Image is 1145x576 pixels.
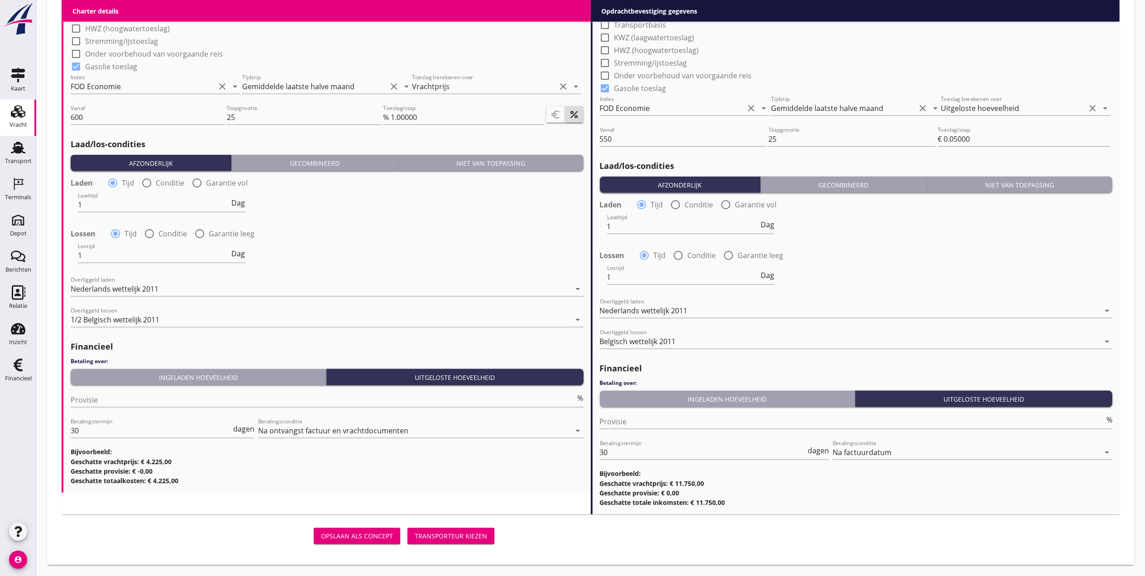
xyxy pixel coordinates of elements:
[569,109,580,120] i: percent
[10,230,27,236] div: Depot
[2,2,34,36] img: logo-small.a267ee39.svg
[764,180,923,190] div: Gecombineerd
[71,341,584,353] h2: Financieel
[232,199,245,206] span: Dag
[600,488,1113,498] h3: Geschatte provisie: € 0,00
[1100,103,1111,114] i: arrow_drop_down
[314,528,400,544] button: Opslaan als concept
[1087,103,1098,114] i: clear
[10,122,27,128] div: Vracht
[158,229,187,238] label: Conditie
[9,551,27,569] i: account_circle
[600,251,625,260] strong: Lossen
[761,272,774,279] span: Dag
[607,270,759,284] input: Lostijd
[71,316,159,324] div: 1/2 Belgisch wettelijk 2011
[415,531,487,541] div: Transporteur kiezen
[600,414,1105,429] input: Provisie
[71,393,576,407] input: Provisie
[71,82,121,91] div: FOD Economie
[558,81,569,92] i: clear
[5,194,31,200] div: Terminals
[391,110,545,125] input: Toeslag/stap
[607,219,759,234] input: Laadtijd
[930,103,941,114] i: arrow_drop_down
[600,498,1113,507] h3: Geschatte totale inkomsten: € 11.750,00
[235,158,394,168] div: Gecombineerd
[85,24,170,33] label: HWZ (hoogwatertoeslag)
[71,285,158,293] div: Nederlands wettelijk 2011
[600,337,676,346] div: Belgisch wettelijk 2011
[941,104,1019,112] div: Uitgeloste hoeveelheid
[600,391,856,407] button: Ingeladen hoeveelheid
[1102,336,1112,347] i: arrow_drop_down
[738,251,784,260] label: Garantie leeg
[217,81,228,92] i: clear
[398,155,583,171] button: Niet van toepassing
[573,314,584,325] i: arrow_drop_down
[614,8,699,17] label: Verzekering schip vereist
[71,155,231,171] button: Afzonderlijk
[550,109,561,120] i: euro
[600,200,622,209] strong: Laden
[231,155,398,171] button: Gecombineerd
[604,180,757,190] div: Afzonderlijk
[654,251,666,260] label: Tijd
[685,200,714,209] label: Conditie
[833,448,891,456] div: Na factuurdatum
[156,178,184,187] label: Conditie
[771,104,883,112] div: Gemiddelde laatste halve maand
[600,132,767,146] input: Vanaf
[402,158,580,168] div: Niet van toepassing
[614,20,666,29] label: Transportbasis
[71,369,326,385] button: Ingeladen hoeveelheid
[758,103,769,114] i: arrow_drop_down
[383,112,391,123] div: %
[651,200,663,209] label: Tijd
[231,425,254,432] div: dagen
[71,423,231,438] input: Betalingstermijn
[746,103,757,114] i: clear
[330,373,580,382] div: Uitgeloste hoeveelheid
[85,11,165,20] label: KWZ (laagwatertoeslag)
[71,457,584,466] h3: Geschatte vrachtprijs: € 4.225,00
[769,132,936,146] input: Stapgrootte
[85,62,137,71] label: Gasolie toeslag
[230,81,240,92] i: arrow_drop_down
[614,58,687,67] label: Stremming/ijstoeslag
[576,394,584,402] div: %
[917,103,928,114] i: clear
[859,394,1109,404] div: Uitgeloste hoeveelheid
[71,447,584,456] h3: Bijvoorbeeld:
[85,49,223,58] label: Onder voorbehoud van voorgaande reis
[9,339,27,345] div: Inzicht
[412,82,450,91] div: Vrachtprijs
[927,177,1112,193] button: Niet van toepassing
[74,373,322,382] div: Ingeladen hoeveelheid
[600,177,761,193] button: Afzonderlijk
[5,158,32,164] div: Transport
[600,104,650,112] div: FOD Economie
[600,445,806,460] input: Betalingstermijn
[9,303,27,309] div: Relatie
[74,158,227,168] div: Afzonderlijk
[71,138,584,150] h2: Laad/los-condities
[600,362,1113,374] h2: Financieel
[388,81,399,92] i: clear
[614,46,699,55] label: HWZ (hoogwatertoeslag)
[71,466,584,476] h3: Geschatte provisie: € -0,00
[570,81,581,92] i: arrow_drop_down
[321,531,393,541] div: Opslaan als concept
[71,178,93,187] strong: Laden
[944,132,1111,146] input: Toeslag/stap
[938,134,944,144] div: €
[688,251,716,260] label: Conditie
[85,37,158,46] label: Stremming/ijstoeslag
[5,375,32,381] div: Financieel
[931,180,1109,190] div: Niet van toepassing
[326,369,584,385] button: Uitgeloste hoeveelheid
[122,178,134,187] label: Tijd
[401,81,412,92] i: arrow_drop_down
[1105,416,1112,423] div: %
[600,469,1113,478] h3: Bijvoorbeeld:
